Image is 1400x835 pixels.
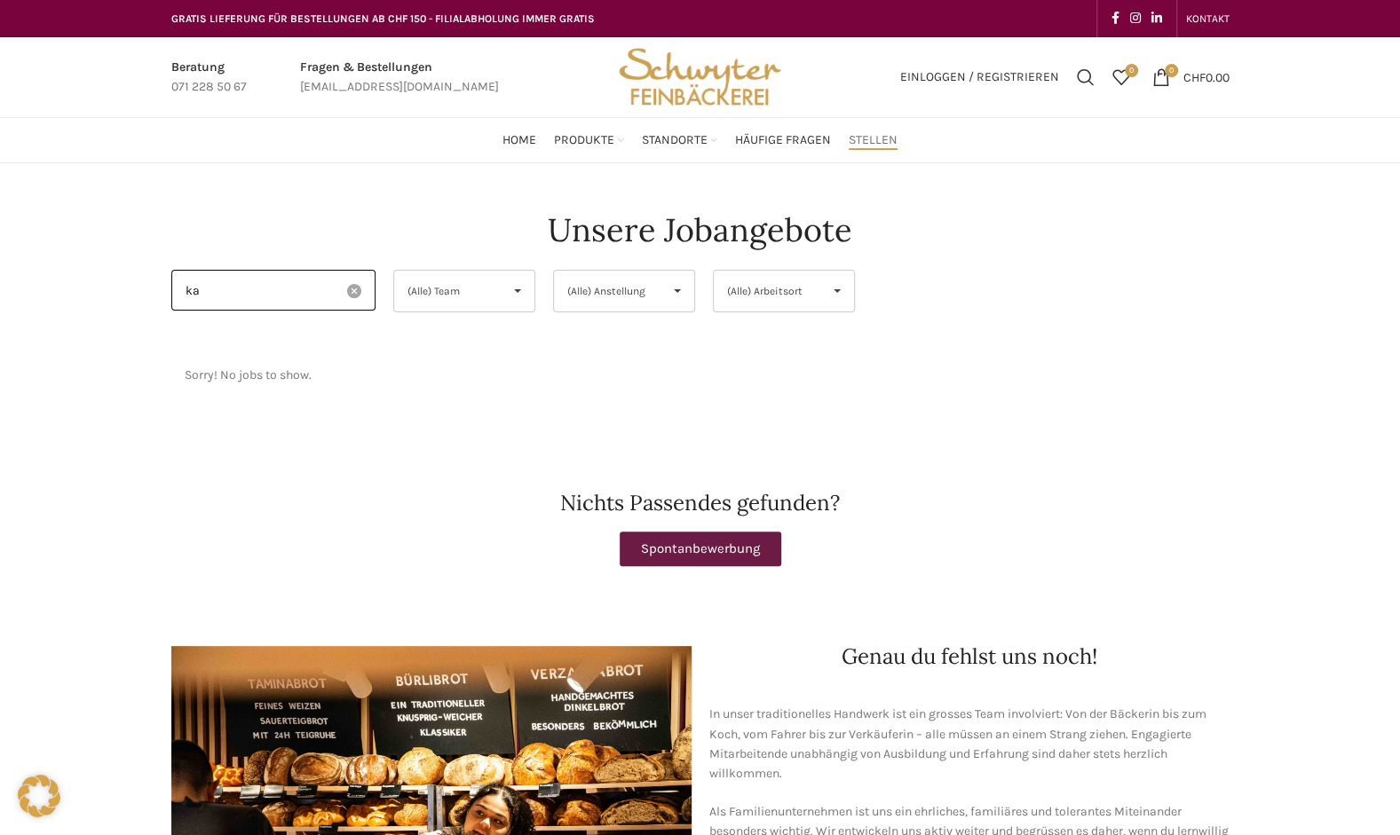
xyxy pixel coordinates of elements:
[300,58,499,98] a: Infobox link
[1106,6,1125,31] a: Facebook social link
[820,271,854,311] span: ▾
[1125,6,1146,31] a: Instagram social link
[554,132,614,149] span: Produkte
[1068,59,1103,95] a: Suchen
[1186,1,1230,36] a: KONTAKT
[1125,64,1138,77] span: 0
[1143,59,1238,95] a: 0 CHF0.00
[548,208,852,252] h4: Unsere Jobangebote
[171,270,376,311] input: Suche
[642,122,717,158] a: Standorte
[891,59,1068,95] a: Einloggen / Registrieren
[407,271,492,311] span: (Alle) Team
[567,271,652,311] span: (Alle) Anstellung
[1165,64,1178,77] span: 0
[709,646,1230,667] h2: Genau du fehlst uns noch!
[613,68,787,83] a: Site logo
[900,71,1059,83] span: Einloggen / Registrieren
[171,12,595,25] span: GRATIS LIEFERUNG FÜR BESTELLUNGEN AB CHF 150 - FILIALABHOLUNG IMMER GRATIS
[1146,6,1167,31] a: Linkedin social link
[1177,1,1238,36] div: Secondary navigation
[180,361,316,390] p: Sorry! No jobs to show.
[501,271,534,311] span: ▾
[1183,69,1206,84] span: CHF
[727,271,811,311] span: (Alle) Arbeitsort
[849,132,898,149] span: Stellen
[1103,59,1139,95] div: Meine Wunschliste
[642,132,708,149] span: Standorte
[1103,59,1139,95] a: 0
[1183,69,1230,84] bdi: 0.00
[620,532,781,566] a: Spontanbewerbung
[849,122,898,158] a: Stellen
[171,492,1230,514] h2: Nichts Passendes gefunden?
[1186,12,1230,25] span: KONTAKT
[171,58,247,98] a: Infobox link
[613,37,787,117] img: Bäckerei Schwyter
[660,271,694,311] span: ▾
[709,705,1230,784] p: In unser traditionelles Handwerk ist ein grosses Team involviert: Von der Bäckerin bis zum Koch, ...
[162,122,1238,158] div: Main navigation
[641,542,760,555] span: Spontanbewerbung
[554,122,624,158] a: Produkte
[735,132,831,149] span: Häufige Fragen
[502,122,536,158] a: Home
[502,132,536,149] span: Home
[735,122,831,158] a: Häufige Fragen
